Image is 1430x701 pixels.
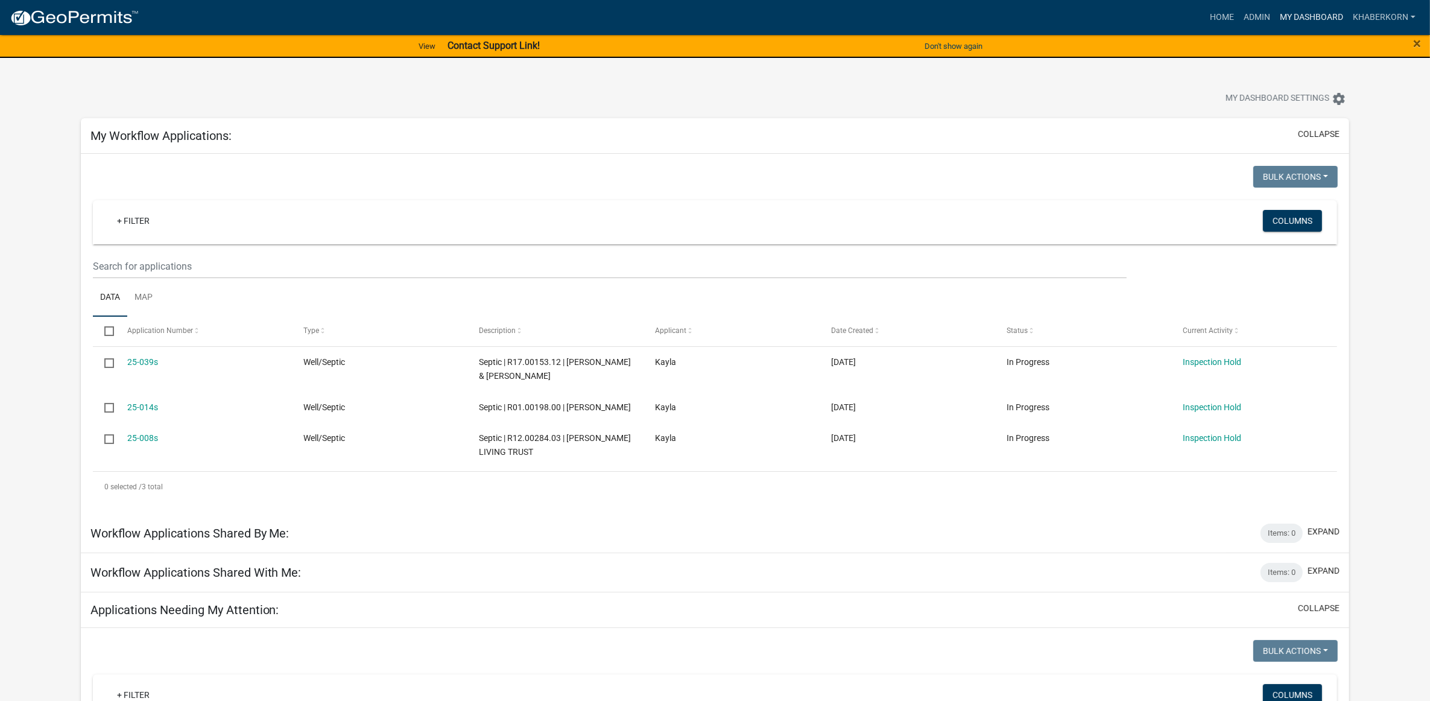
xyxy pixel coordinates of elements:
[1253,166,1338,188] button: Bulk Actions
[1007,433,1049,443] span: In Progress
[1183,433,1241,443] a: Inspection Hold
[93,317,116,346] datatable-header-cell: Select
[995,317,1171,346] datatable-header-cell: Status
[1413,36,1421,51] button: Close
[831,402,856,412] span: 05/23/2025
[831,357,856,367] span: 08/08/2025
[292,317,468,346] datatable-header-cell: Type
[1298,128,1340,141] button: collapse
[127,433,158,443] a: 25-008s
[831,326,873,335] span: Date Created
[1183,402,1241,412] a: Inspection Hold
[1171,317,1347,346] datatable-header-cell: Current Activity
[1253,640,1338,662] button: Bulk Actions
[127,402,158,412] a: 25-014s
[81,154,1350,514] div: collapse
[1275,6,1348,29] a: My Dashboard
[1332,92,1346,106] i: settings
[920,36,987,56] button: Don't show again
[90,128,232,143] h5: My Workflow Applications:
[303,433,345,443] span: Well/Septic
[1216,87,1356,110] button: My Dashboard Settingssettings
[1007,402,1049,412] span: In Progress
[303,326,319,335] span: Type
[1205,6,1239,29] a: Home
[1183,357,1241,367] a: Inspection Hold
[90,526,289,541] h5: Workflow Applications Shared By Me:
[93,254,1127,279] input: Search for applications
[1007,326,1028,335] span: Status
[127,326,193,335] span: Application Number
[1298,602,1340,615] button: collapse
[1348,6,1420,29] a: khaberkorn
[1007,357,1049,367] span: In Progress
[467,317,644,346] datatable-header-cell: Description
[479,357,631,381] span: Septic | R17.00153.12 | RUSSELL & ASHLEY RILEY
[655,433,676,443] span: Kayla
[414,36,440,56] a: View
[1263,210,1322,232] button: Columns
[1261,524,1303,543] div: Items: 0
[655,402,676,412] span: Kayla
[831,433,856,443] span: 05/01/2025
[127,357,158,367] a: 25-039s
[107,210,159,232] a: + Filter
[479,433,631,457] span: Septic | R12.00284.03 | DONDLINGER LIVING TRUST
[1183,326,1233,335] span: Current Activity
[93,472,1338,502] div: 3 total
[479,326,516,335] span: Description
[655,326,686,335] span: Applicant
[479,402,631,412] span: Septic | R01.00198.00 | LLOYD A BUDENSIEK
[93,279,127,317] a: Data
[104,483,142,491] span: 0 selected /
[1308,525,1340,538] button: expand
[1226,92,1329,106] span: My Dashboard Settings
[1239,6,1275,29] a: Admin
[303,357,345,367] span: Well/Septic
[655,357,676,367] span: Kayla
[90,565,302,580] h5: Workflow Applications Shared With Me:
[1308,565,1340,577] button: expand
[303,402,345,412] span: Well/Septic
[90,603,279,617] h5: Applications Needing My Attention:
[116,317,292,346] datatable-header-cell: Application Number
[127,279,160,317] a: Map
[1261,563,1303,582] div: Items: 0
[644,317,820,346] datatable-header-cell: Applicant
[448,40,540,51] strong: Contact Support Link!
[1413,35,1421,52] span: ×
[820,317,996,346] datatable-header-cell: Date Created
